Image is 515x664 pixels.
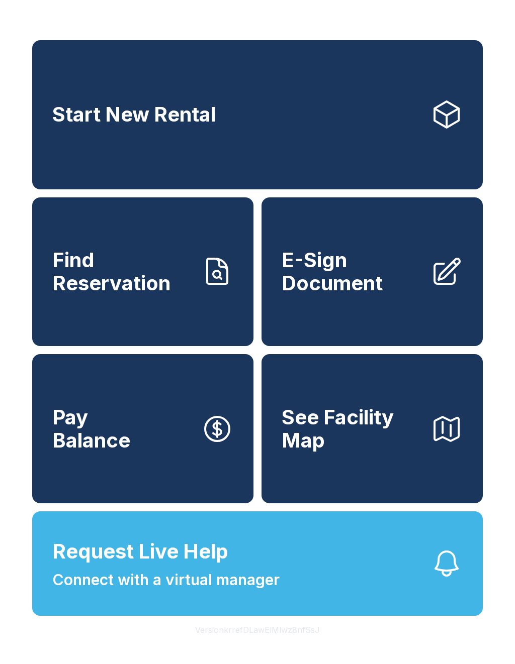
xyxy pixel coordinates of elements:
[52,406,130,452] span: Pay Balance
[262,197,483,347] a: E-Sign Document
[282,249,422,294] span: E-Sign Document
[32,40,483,189] a: Start New Rental
[52,536,228,567] span: Request Live Help
[52,569,280,591] span: Connect with a virtual manager
[282,406,422,452] span: See Facility Map
[32,511,483,616] button: Request Live HelpConnect with a virtual manager
[32,354,253,503] button: PayBalance
[52,249,193,294] span: Find Reservation
[262,354,483,503] button: See Facility Map
[187,616,328,644] button: VersionkrrefDLawElMlwz8nfSsJ
[52,103,216,126] span: Start New Rental
[32,197,253,347] a: Find Reservation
